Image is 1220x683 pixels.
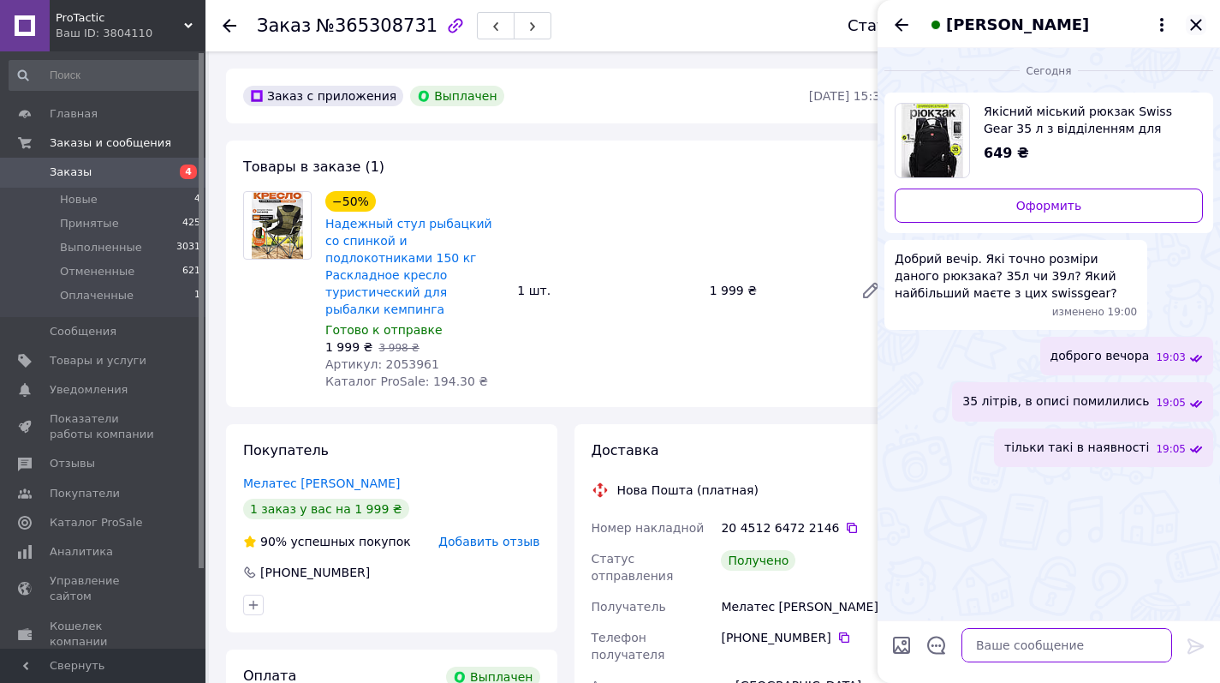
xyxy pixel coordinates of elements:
[721,519,888,536] div: 20 4512 6472 2146
[592,552,674,583] span: Статус отправления
[721,629,888,646] div: [PHONE_NUMBER]
[510,279,702,303] div: 1 шт.
[243,533,411,550] div: успешных покупок
[50,619,158,650] span: Кошелек компании
[902,104,964,177] img: 6851567098_w100_h100_kachestvennyj-gorodskoj-ryukzak.jpg
[721,550,795,571] div: Получено
[1156,350,1186,365] span: 19:03 12.10.2025
[410,86,503,106] div: Выплачен
[50,456,95,471] span: Отзывы
[182,264,200,279] span: 621
[378,342,419,354] span: 3 998 ₴
[1020,64,1079,79] span: Сегодня
[60,192,98,207] span: Новые
[243,442,329,458] span: Покупатель
[9,60,202,91] input: Поиск
[592,631,665,662] span: Телефон получателя
[176,240,200,255] span: 3031
[891,15,912,35] button: Назад
[1156,442,1186,457] span: 19:05 12.10.2025
[243,86,403,106] div: Заказ с приложения
[1052,305,1108,320] span: изменено
[180,165,197,179] span: 4
[50,106,98,122] span: Главная
[809,89,888,103] time: [DATE] 15:31
[60,264,134,279] span: Отмененные
[50,486,120,501] span: Покупатели
[50,515,142,530] span: Каталог ProSale
[592,600,666,614] span: Получатель
[325,217,492,316] a: Надежный стул рыбацкий со спинкой и подлокотниками 150 кг Раскладное кресло туристический для рыб...
[50,165,92,180] span: Заказы
[884,62,1213,79] div: 12.10.2025
[946,14,1089,36] span: [PERSON_NAME]
[438,535,539,548] span: Добавить отзыв
[50,382,128,398] span: Уведомления
[717,591,891,622] div: Мелатес [PERSON_NAME]
[613,482,763,499] div: Нова Пошта (платная)
[50,324,116,339] span: Сообщения
[50,573,158,604] span: Управление сайтом
[56,26,205,41] div: Ваш ID: 3804110
[925,14,1172,36] button: [PERSON_NAME]
[60,240,142,255] span: Выполненные
[962,392,1149,410] span: 35 літрів, в описі помилились
[60,216,119,231] span: Принятые
[243,476,400,490] a: Мелатес [PERSON_NAME]
[325,374,488,388] span: Каталог ProSale: 194.30 ₴
[243,499,409,519] div: 1 заказ у вас на 1 999 ₴
[1004,439,1149,457] span: тільки такі в наявності
[848,17,962,34] div: Статус заказа
[257,15,311,36] span: Заказ
[50,135,171,151] span: Заказы и сообщения
[243,159,384,175] span: Товары в заказе (1)
[316,15,437,36] span: №365308731
[260,535,287,548] span: 90%
[854,273,888,308] a: Редактировать
[984,145,1029,161] span: 649 ₴
[259,564,372,581] div: [PHONE_NUMBER]
[223,17,236,34] div: Вернуться назад
[703,279,847,303] div: 1 999 ₴
[194,192,200,207] span: 4
[252,192,303,259] img: Надежный стул рыбацкий со спинкой и подлокотниками 150 кг Раскладное кресло туристический для рыб...
[325,357,439,371] span: Артикул: 2053961
[895,250,1137,302] span: Добрий вечір. Якi точно розміри даного рюкзака? 35л чи 39л? Який найбільший мaєте з цих swissgear?
[194,288,200,303] span: 1
[325,340,372,354] span: 1 999 ₴
[984,103,1189,137] span: Якісний міський рюкзак Swiss Gear 35 л з відділенням для ноутбука, Туристичний міцний рюкзак для гір
[50,411,158,442] span: Показатели работы компании
[182,216,200,231] span: 425
[1186,15,1206,35] button: Закрыть
[1108,305,1138,320] span: 19:00 12.10.2025
[325,191,376,212] div: −50%
[50,353,146,368] span: Товары и услуги
[592,442,659,458] span: Доставка
[60,288,134,303] span: Оплаченные
[895,103,1203,178] a: Посмотреть товар
[1156,396,1186,410] span: 19:05 12.10.2025
[325,323,443,337] span: Готово к отправке
[592,521,705,535] span: Номер накладной
[1050,347,1150,365] span: доброго вечора
[50,544,113,560] span: Аналитика
[925,634,948,656] button: Открыть шаблоны ответов
[56,10,184,26] span: ProTactic
[895,189,1203,223] a: Оформить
